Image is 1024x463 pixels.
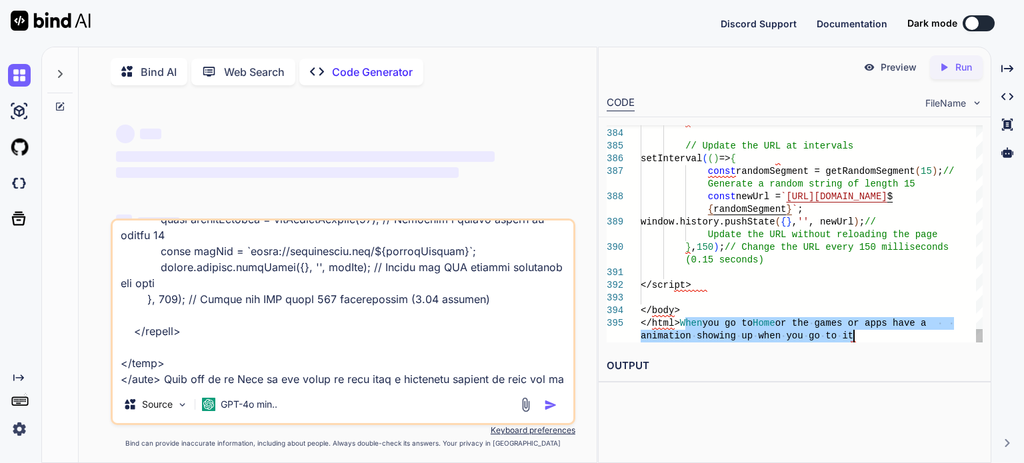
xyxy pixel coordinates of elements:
span: { [708,204,713,215]
span: ‌ [116,167,459,178]
span: } [787,217,792,227]
div: 384 [607,127,623,140]
span: => [719,153,731,164]
span: 150 [697,242,713,252]
span: ) [853,217,859,227]
span: </script> [641,280,691,290]
div: 390 [607,241,623,254]
img: ai-studio [8,100,31,123]
span: ) [713,242,719,252]
p: Preview [881,61,917,74]
span: // Update the URL at intervals [685,141,853,151]
img: icon [544,398,557,412]
span: ; [797,204,803,215]
span: Documentation [817,18,887,29]
span: // [943,166,955,177]
img: darkCloudIdeIcon [8,172,31,195]
span: // [865,217,876,227]
span: ( [775,217,781,227]
span: Dark mode [907,17,957,30]
span: Generate a random string of length 15 [708,179,915,189]
p: Code Generator [332,64,413,80]
div: 387 [607,165,623,178]
span: '' [797,217,809,227]
span: , newUrl [809,217,853,227]
div: 392 [607,279,623,292]
div: 394 [607,304,623,317]
img: Pick Models [177,399,188,410]
img: settings [8,418,31,440]
div: 391 [607,266,623,279]
span: ) [932,166,937,177]
span: ( [703,153,708,164]
span: or the games or apps have a [775,318,927,328]
p: Bind can provide inaccurate information, including about people. Always double-check its answers.... [111,438,575,448]
span: FileName [925,97,966,110]
span: setInterval [641,153,702,164]
span: ) [713,153,719,164]
button: Documentation [817,17,887,31]
span: (0.15 seconds) [685,254,764,265]
span: randomSegment [713,204,786,215]
div: 389 [607,216,623,229]
span: ; [937,166,943,177]
span: ‌ [116,125,135,143]
p: Keyboard preferences [111,425,575,436]
span: ` [792,204,797,215]
span: animation showing up when you go to it [641,330,853,341]
span: When [680,318,703,328]
span: { [731,153,736,164]
h2: OUTPUT [599,350,991,382]
span: ; [859,217,865,227]
p: Bind AI [141,64,177,80]
span: { [781,217,786,227]
p: GPT-4o min.. [221,398,277,411]
span: ( [708,153,713,164]
span: </html> [641,318,680,328]
img: chat [8,64,31,87]
span: ‌ [137,217,180,228]
img: GPT-4o mini [202,398,215,411]
span: Home [753,318,775,328]
span: </body> [641,305,680,316]
img: preview [863,61,875,73]
p: Web Search [224,64,285,80]
p: Run [955,61,972,74]
span: , [792,217,797,227]
span: ( [915,166,921,177]
span: // Change the URL every 150 milliseconds [725,242,949,252]
textarea: <!loremip dolo> <sita> <cons> <adip elitsed="doe-4"> <tempo>IncidiDuntu</labor> <!-- Etdolore MAG... [113,221,573,386]
span: Discord Support [721,18,797,29]
div: 395 [607,317,623,330]
span: Update the URL without reloading the page [708,229,937,240]
img: attachment [518,397,533,412]
span: ‌ [140,129,161,139]
div: 386 [607,153,623,165]
span: window.history.pushState [641,217,775,227]
span: ` [781,191,786,202]
div: 388 [607,191,623,203]
span: const [708,166,736,177]
div: CODE [607,95,635,111]
span: ; [719,242,725,252]
span: randomSegment = getRandomSegment [736,166,915,177]
span: newUrl = [736,191,781,202]
span: } [685,242,691,252]
img: githubLight [8,136,31,159]
span: 15 [921,166,932,177]
img: chevron down [971,97,983,109]
span: } [787,204,792,215]
p: Source [142,398,173,411]
img: Bind AI [11,11,91,31]
div: 393 [607,292,623,304]
span: const [708,191,736,202]
span: , [691,242,697,252]
span: [URL][DOMAIN_NAME] [787,191,887,202]
span: ‌ [116,215,132,231]
span: $ [887,191,893,202]
span: ‌ [116,151,495,162]
button: Discord Support [721,17,797,31]
span: you go to [703,318,753,328]
div: 385 [607,140,623,153]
